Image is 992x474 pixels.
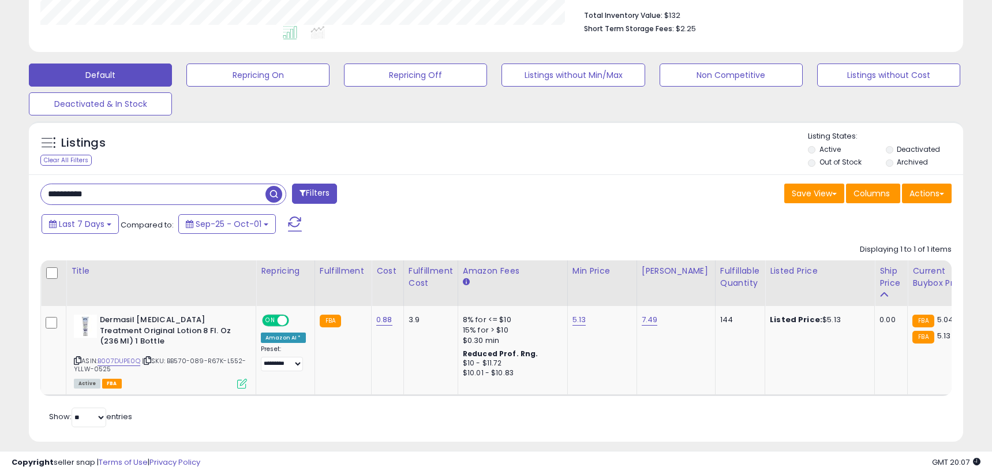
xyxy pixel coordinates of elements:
[770,265,870,277] div: Listed Price
[287,316,306,326] span: OFF
[817,64,960,87] button: Listings without Cost
[74,315,247,387] div: ASIN:
[660,64,803,87] button: Non Competitive
[642,265,710,277] div: [PERSON_NAME]
[897,157,928,167] label: Archived
[74,356,246,374] span: | SKU: BB570-089-R67K-L552-YLLW-0525
[49,411,132,422] span: Show: entries
[59,218,104,230] span: Last 7 Days
[178,214,276,234] button: Sep-25 - Oct-01
[376,314,392,326] a: 0.88
[819,144,841,154] label: Active
[912,331,934,344] small: FBA
[320,265,366,277] div: Fulfillment
[463,277,470,288] small: Amazon Fees.
[854,188,890,199] span: Columns
[572,314,586,326] a: 5.13
[74,315,97,338] img: 313E+r0G1pS._SL40_.jpg
[12,457,200,468] div: seller snap | |
[912,315,934,327] small: FBA
[42,214,119,234] button: Last 7 Days
[102,379,122,389] span: FBA
[501,64,645,87] button: Listings without Min/Max
[463,359,559,368] div: $10 - $11.72
[40,155,92,166] div: Clear All Filters
[897,144,940,154] label: Deactivated
[409,315,449,325] div: 3.9
[463,325,559,335] div: 15% for > $10
[676,23,696,34] span: $2.25
[186,64,330,87] button: Repricing On
[463,368,559,378] div: $10.01 - $10.83
[584,24,674,33] b: Short Term Storage Fees:
[463,265,563,277] div: Amazon Fees
[71,265,251,277] div: Title
[121,219,174,230] span: Compared to:
[29,92,172,115] button: Deactivated & In Stock
[819,157,862,167] label: Out of Stock
[263,316,278,326] span: ON
[912,265,972,289] div: Current Buybox Price
[860,244,952,255] div: Displaying 1 to 1 of 1 items
[149,457,200,468] a: Privacy Policy
[29,64,172,87] button: Default
[74,379,100,389] span: All listings currently available for purchase on Amazon
[409,265,453,289] div: Fulfillment Cost
[770,315,866,325] div: $5.13
[932,457,980,468] span: 2025-10-10 20:07 GMT
[808,131,963,142] p: Listing States:
[61,135,106,151] h5: Listings
[572,265,632,277] div: Min Price
[292,184,337,204] button: Filters
[937,314,954,325] span: 5.04
[463,315,559,325] div: 8% for <= $10
[261,345,306,371] div: Preset:
[846,184,900,203] button: Columns
[720,315,756,325] div: 144
[320,315,341,327] small: FBA
[879,315,899,325] div: 0.00
[784,184,844,203] button: Save View
[463,349,538,359] b: Reduced Prof. Rng.
[98,356,140,366] a: B007DUPE0Q
[344,64,487,87] button: Repricing Off
[584,10,662,20] b: Total Inventory Value:
[12,457,54,468] strong: Copyright
[376,265,399,277] div: Cost
[584,8,943,21] li: $132
[196,218,261,230] span: Sep-25 - Oct-01
[261,265,310,277] div: Repricing
[879,265,903,289] div: Ship Price
[463,335,559,346] div: $0.30 min
[100,315,240,350] b: Dermasil [MEDICAL_DATA] Treatment Original Lotion 8 Fl. Oz (236 Ml) 1 Bottle
[770,314,822,325] b: Listed Price:
[99,457,148,468] a: Terms of Use
[261,333,306,343] div: Amazon AI *
[902,184,952,203] button: Actions
[937,330,951,341] span: 5.13
[720,265,760,289] div: Fulfillable Quantity
[642,314,658,326] a: 7.49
